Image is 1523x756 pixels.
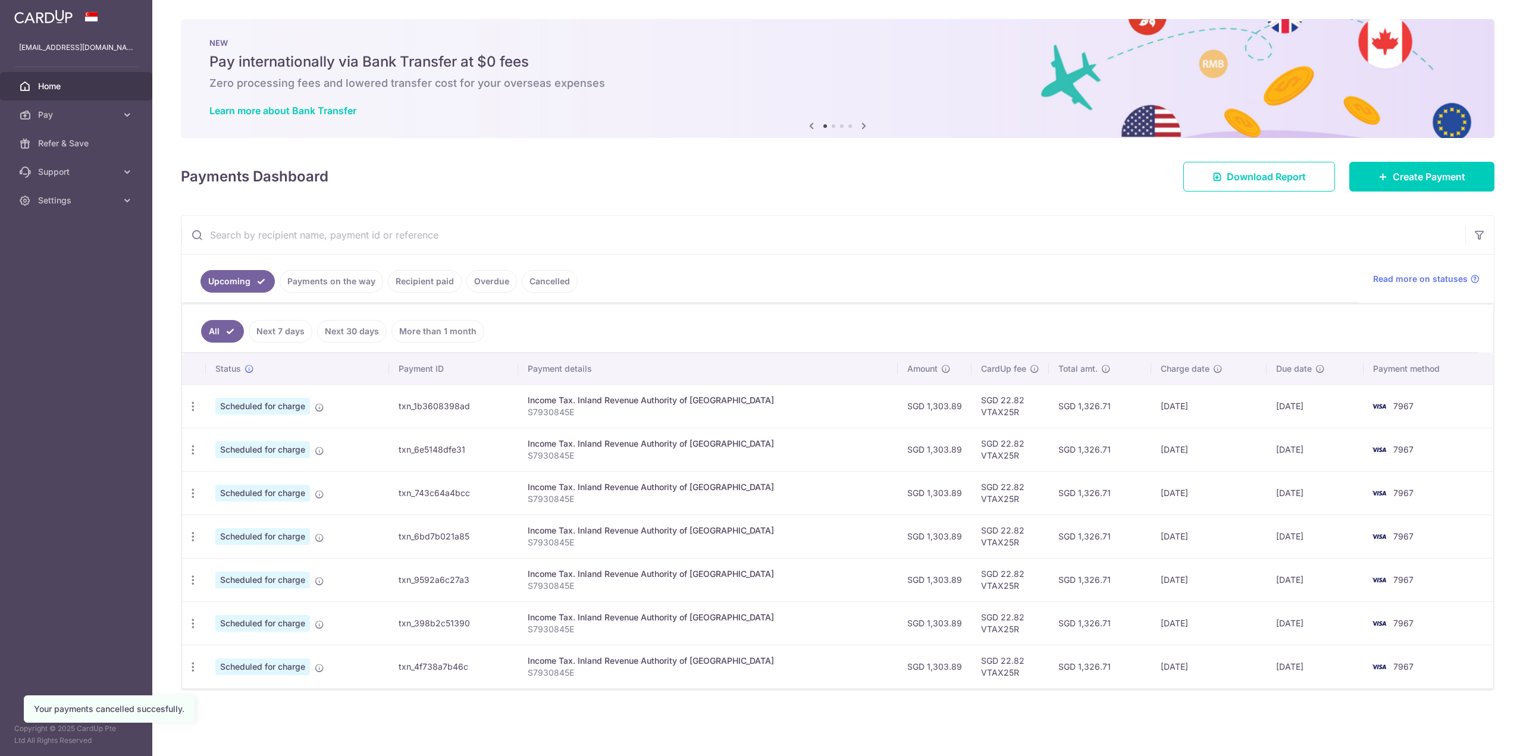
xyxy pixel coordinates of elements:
th: Payment ID [389,353,518,384]
span: Scheduled for charge [215,572,310,588]
td: SGD 1,326.71 [1049,515,1151,558]
th: Payment details [518,353,898,384]
img: Bank Card [1367,573,1391,587]
th: Payment method [1364,353,1493,384]
td: [DATE] [1151,645,1267,688]
img: Bank Card [1367,399,1391,413]
img: Bank Card [1367,486,1391,500]
a: Cancelled [522,270,578,293]
p: S7930845E [528,667,888,679]
p: S7930845E [528,623,888,635]
td: SGD 22.82 VTAX25R [972,428,1049,471]
td: SGD 22.82 VTAX25R [972,384,1049,428]
td: SGD 22.82 VTAX25R [972,601,1049,645]
td: txn_6bd7b021a85 [389,515,518,558]
td: [DATE] [1151,558,1267,601]
span: 7967 [1393,488,1414,498]
p: [EMAIL_ADDRESS][DOMAIN_NAME] [19,42,133,54]
td: SGD 1,326.71 [1049,645,1151,688]
span: Amount [907,363,938,375]
span: 7967 [1393,531,1414,541]
a: Next 30 days [317,320,387,343]
h6: Zero processing fees and lowered transfer cost for your overseas expenses [209,76,1466,90]
div: Income Tax. Inland Revenue Authority of [GEOGRAPHIC_DATA] [528,481,888,493]
td: [DATE] [1151,428,1267,471]
td: SGD 1,326.71 [1049,558,1151,601]
h4: Payments Dashboard [181,166,328,187]
p: NEW [209,38,1466,48]
span: Refer & Save [38,137,117,149]
td: SGD 22.82 VTAX25R [972,471,1049,515]
img: Bank Card [1367,529,1391,544]
td: SGD 1,303.89 [898,601,972,645]
span: Pay [38,109,117,121]
td: [DATE] [1267,384,1364,428]
a: Learn more about Bank Transfer [209,105,356,117]
span: Scheduled for charge [215,398,310,415]
span: Home [38,80,117,92]
span: 7967 [1393,444,1414,454]
td: [DATE] [1151,471,1267,515]
p: S7930845E [528,580,888,592]
span: 7967 [1393,401,1414,411]
td: SGD 1,326.71 [1049,601,1151,645]
td: txn_743c64a4bcc [389,471,518,515]
td: txn_1b3608398ad [389,384,518,428]
td: SGD 1,326.71 [1049,471,1151,515]
span: Scheduled for charge [215,528,310,545]
p: S7930845E [528,450,888,462]
a: Upcoming [200,270,275,293]
td: SGD 22.82 VTAX25R [972,515,1049,558]
div: Income Tax. Inland Revenue Authority of [GEOGRAPHIC_DATA] [528,655,888,667]
span: Total amt. [1058,363,1098,375]
td: SGD 1,303.89 [898,471,972,515]
td: [DATE] [1267,601,1364,645]
span: Charge date [1161,363,1209,375]
span: Scheduled for charge [215,615,310,632]
td: SGD 22.82 VTAX25R [972,645,1049,688]
span: Create Payment [1393,170,1465,184]
input: Search by recipient name, payment id or reference [181,216,1465,254]
td: [DATE] [1267,558,1364,601]
span: Scheduled for charge [215,441,310,458]
a: Download Report [1183,162,1335,192]
a: Overdue [466,270,517,293]
span: Status [215,363,241,375]
div: Income Tax. Inland Revenue Authority of [GEOGRAPHIC_DATA] [528,438,888,450]
div: Income Tax. Inland Revenue Authority of [GEOGRAPHIC_DATA] [528,394,888,406]
td: SGD 1,326.71 [1049,428,1151,471]
td: txn_4f738a7b46c [389,645,518,688]
span: 7967 [1393,661,1414,672]
td: SGD 1,303.89 [898,558,972,601]
td: SGD 1,326.71 [1049,384,1151,428]
td: SGD 1,303.89 [898,428,972,471]
div: Income Tax. Inland Revenue Authority of [GEOGRAPHIC_DATA] [528,611,888,623]
h5: Pay internationally via Bank Transfer at $0 fees [209,52,1466,71]
img: Bank transfer banner [181,19,1494,138]
p: S7930845E [528,537,888,548]
td: [DATE] [1151,601,1267,645]
p: S7930845E [528,406,888,418]
td: txn_9592a6c27a3 [389,558,518,601]
span: Scheduled for charge [215,658,310,675]
a: More than 1 month [391,320,484,343]
span: Settings [38,195,117,206]
div: Income Tax. Inland Revenue Authority of [GEOGRAPHIC_DATA] [528,525,888,537]
td: [DATE] [1151,515,1267,558]
a: Create Payment [1349,162,1494,192]
td: SGD 1,303.89 [898,384,972,428]
a: Recipient paid [388,270,462,293]
td: SGD 22.82 VTAX25R [972,558,1049,601]
td: [DATE] [1267,471,1364,515]
span: 7967 [1393,618,1414,628]
span: Due date [1276,363,1312,375]
td: txn_6e5148dfe31 [389,428,518,471]
span: 7967 [1393,575,1414,585]
img: CardUp [14,10,73,24]
span: Read more on statuses [1373,273,1468,285]
span: Download Report [1227,170,1306,184]
img: Bank Card [1367,660,1391,674]
a: Payments on the way [280,270,383,293]
td: SGD 1,303.89 [898,515,972,558]
a: Read more on statuses [1373,273,1480,285]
